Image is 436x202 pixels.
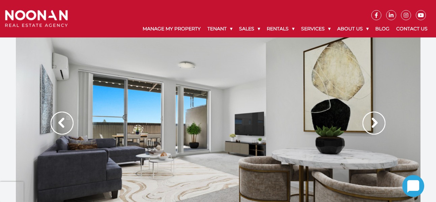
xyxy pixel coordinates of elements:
[51,112,74,135] img: Arrow slider
[204,20,236,37] a: Tenant
[372,20,393,37] a: Blog
[5,10,68,27] img: Noonan Real Estate Agency
[263,20,298,37] a: Rentals
[236,20,263,37] a: Sales
[393,20,431,37] a: Contact Us
[139,20,204,37] a: Manage My Property
[334,20,372,37] a: About Us
[298,20,334,37] a: Services
[362,112,385,135] img: Arrow slider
